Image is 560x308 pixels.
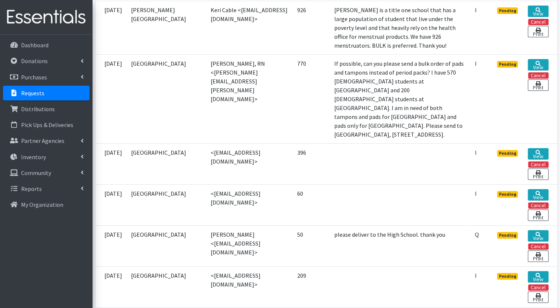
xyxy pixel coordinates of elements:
[21,105,55,113] p: Distributions
[206,225,293,266] td: [PERSON_NAME] <[EMAIL_ADDRESS][DOMAIN_NAME]>
[528,243,549,250] button: Cancel
[127,1,206,54] td: [PERSON_NAME][GEOGRAPHIC_DATA]
[497,61,518,68] span: Pending
[3,150,90,164] a: Inventory
[475,272,477,279] abbr: Individual
[528,230,548,242] a: View
[293,143,330,184] td: 396
[3,102,90,116] a: Distributions
[21,57,48,65] p: Donations
[475,149,477,156] abbr: Individual
[330,54,470,143] td: If possible, can you please send a bulk order of pads and tampons instead of period packs? I have...
[95,266,127,307] td: [DATE]
[127,225,206,266] td: [GEOGRAPHIC_DATA]
[3,54,90,68] a: Donations
[475,231,479,238] abbr: Quantity
[3,197,90,212] a: My Organization
[95,184,127,225] td: [DATE]
[3,117,90,132] a: Pick Ups & Deliveries
[475,60,477,67] abbr: Individual
[528,59,548,71] a: View
[528,19,549,25] button: Cancel
[206,184,293,225] td: <[EMAIL_ADDRESS][DOMAIN_NAME]>
[528,161,549,168] button: Cancel
[21,41,48,49] p: Dashboard
[127,184,206,225] td: [GEOGRAPHIC_DATA]
[497,7,518,14] span: Pending
[95,143,127,184] td: [DATE]
[127,143,206,184] td: [GEOGRAPHIC_DATA]
[528,250,548,262] a: Print
[293,266,330,307] td: 209
[206,143,293,184] td: <[EMAIL_ADDRESS][DOMAIN_NAME]>
[95,1,127,54] td: [DATE]
[95,54,127,143] td: [DATE]
[21,169,51,177] p: Community
[21,153,46,161] p: Inventory
[528,148,548,160] a: View
[21,185,42,192] p: Reports
[206,1,293,54] td: Keri Cable <[EMAIL_ADDRESS][DOMAIN_NAME]>
[475,6,477,14] abbr: Individual
[21,137,64,144] p: Partner Agencies
[21,73,47,81] p: Purchases
[127,54,206,143] td: [GEOGRAPHIC_DATA]
[293,1,330,54] td: 926
[21,89,44,97] p: Requests
[528,202,549,209] button: Cancel
[293,54,330,143] td: 770
[528,291,548,303] a: Print
[528,271,548,283] a: View
[528,189,548,201] a: View
[475,190,477,197] abbr: Individual
[528,26,548,37] a: Print
[3,181,90,196] a: Reports
[528,209,548,221] a: Print
[330,225,470,266] td: please deliver to the High School. thank you
[3,38,90,52] a: Dashboard
[497,150,518,157] span: Pending
[3,5,90,30] img: HumanEssentials
[206,266,293,307] td: <[EMAIL_ADDRESS][DOMAIN_NAME]>
[497,232,518,239] span: Pending
[21,201,63,208] p: My Organization
[293,225,330,266] td: 50
[528,284,549,291] button: Cancel
[528,168,548,180] a: Print
[95,225,127,266] td: [DATE]
[21,121,73,129] p: Pick Ups & Deliveries
[3,133,90,148] a: Partner Agencies
[497,273,518,280] span: Pending
[528,72,549,79] button: Cancel
[3,165,90,180] a: Community
[206,54,293,143] td: [PERSON_NAME], RN <[PERSON_NAME][EMAIL_ADDRESS][PERSON_NAME][DOMAIN_NAME]>
[293,184,330,225] td: 60
[330,1,470,54] td: [PERSON_NAME] is a title one school that has a large population of student that live under the po...
[497,191,518,198] span: Pending
[528,79,548,91] a: Print
[528,6,548,17] a: View
[3,86,90,100] a: Requests
[127,266,206,307] td: [GEOGRAPHIC_DATA]
[3,70,90,85] a: Purchases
